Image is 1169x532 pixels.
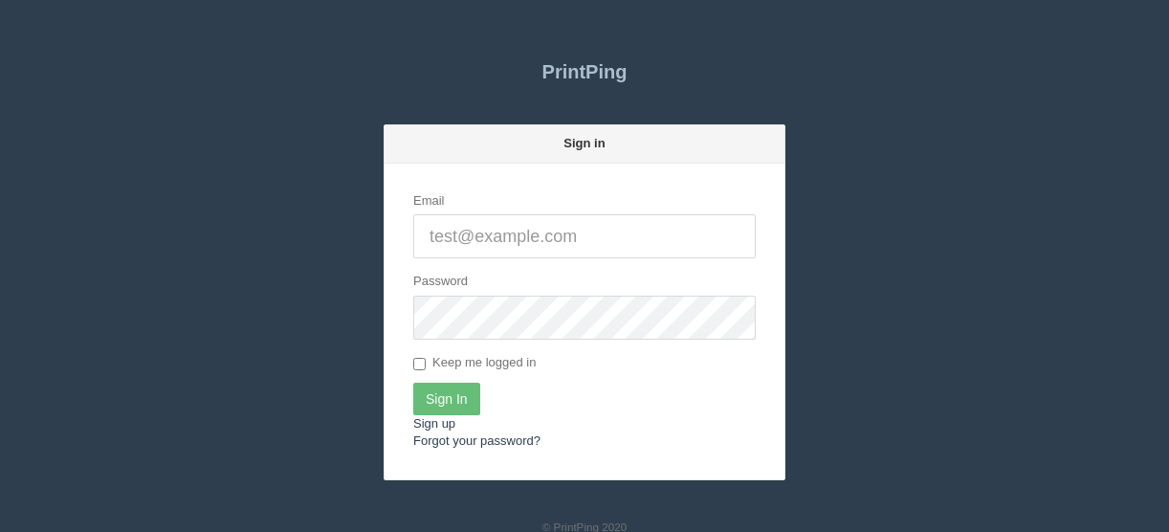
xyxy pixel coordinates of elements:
[413,358,426,370] input: Keep me logged in
[413,433,540,448] a: Forgot your password?
[413,273,468,291] label: Password
[413,354,536,373] label: Keep me logged in
[384,48,785,96] a: PrintPing
[563,136,605,150] strong: Sign in
[413,214,756,258] input: test@example.com
[413,383,480,415] input: Sign In
[413,192,445,211] label: Email
[413,416,455,431] a: Sign up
